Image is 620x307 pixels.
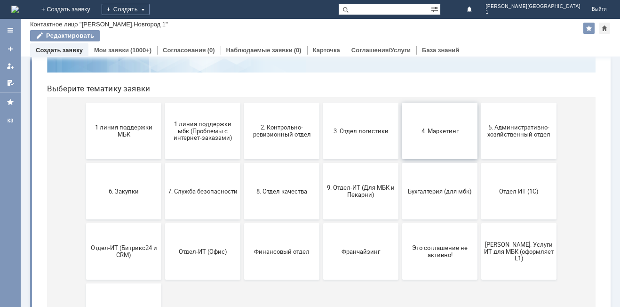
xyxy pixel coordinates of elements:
button: 3. Отдел логистики [284,113,359,170]
button: Франчайзинг [284,234,359,290]
a: База знаний [422,47,459,54]
span: 6. Закупки [49,198,119,205]
button: 2. Контрольно-ревизионный отдел [205,113,280,170]
span: 1 [486,9,580,15]
span: 4. Маркетинг [366,137,435,145]
span: 3. Отдел логистики [286,137,356,145]
span: 1 линия поддержки мбк (Проблемы с интернет-заказами) [128,130,198,152]
span: Отдел-ИТ (Офис) [128,258,198,265]
a: Соглашения/Услуги [351,47,411,54]
div: (1000+) [130,47,151,54]
header: Выберите тематику заявки [8,94,556,104]
button: Финансовый отдел [205,234,280,290]
span: 8. Отдел качества [207,198,277,205]
a: КЗ [3,113,18,129]
button: 5. Административно-хозяйственный отдел [442,113,517,170]
a: Наблюдаемые заявки [226,47,293,54]
a: Мои заявки [94,47,129,54]
div: Добавить в избранное [583,23,595,34]
button: Это соглашение не активно! [363,234,438,290]
div: (0) [207,47,215,54]
a: Создать заявку [3,41,18,57]
button: Отдел ИТ (1С) [442,173,517,230]
button: Отдел-ИТ (Битрикс24 и CRM) [47,234,122,290]
button: 8. Отдел качества [205,173,280,230]
span: 7. Служба безопасности [128,198,198,205]
div: Создать [102,4,150,15]
a: Карточка [313,47,340,54]
span: [PERSON_NAME]. Услуги ИТ для МБК (оформляет L1) [445,251,514,272]
button: Отдел-ИТ (Офис) [126,234,201,290]
span: [PERSON_NAME][GEOGRAPHIC_DATA] [486,4,580,9]
div: Контактное лицо "[PERSON_NAME].Новгород 1" [30,21,168,28]
span: Франчайзинг [286,258,356,265]
input: Например, почта или справка [188,42,376,59]
span: Это соглашение не активно! [366,255,435,269]
div: (0) [294,47,302,54]
div: Сделать домашней страницей [599,23,610,34]
div: КЗ [3,117,18,125]
button: 7. Служба безопасности [126,173,201,230]
span: 1 линия поддержки МБК [49,134,119,148]
span: 5. Административно-хозяйственный отдел [445,134,514,148]
span: Отдел-ИТ (Битрикс24 и CRM) [49,255,119,269]
span: Расширенный поиск [431,4,440,13]
a: Согласования [163,47,206,54]
button: 1 линия поддержки мбк (Проблемы с интернет-заказами) [126,113,201,170]
a: Мои заявки [3,58,18,73]
a: Перейти на домашнюю страницу [11,6,19,13]
span: Финансовый отдел [207,258,277,265]
a: Создать заявку [36,47,83,54]
button: 1 линия поддержки МБК [47,113,122,170]
span: 9. Отдел-ИТ (Для МБК и Пекарни) [286,194,356,209]
a: Мои согласования [3,75,18,90]
button: Бухгалтерия (для мбк) [363,173,438,230]
span: 2. Контрольно-ревизионный отдел [207,134,277,148]
label: Воспользуйтесь поиском [188,23,376,32]
button: 6. Закупки [47,173,122,230]
button: 4. Маркетинг [363,113,438,170]
img: logo [11,6,19,13]
span: Отдел ИТ (1С) [445,198,514,205]
button: 9. Отдел-ИТ (Для МБК и Пекарни) [284,173,359,230]
button: [PERSON_NAME]. Услуги ИТ для МБК (оформляет L1) [442,234,517,290]
span: Бухгалтерия (для мбк) [366,198,435,205]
